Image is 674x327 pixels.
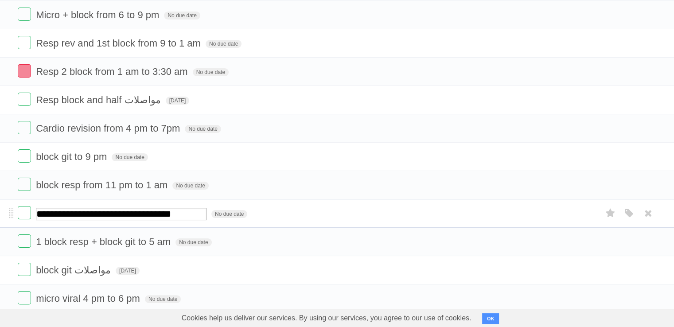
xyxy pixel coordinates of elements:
[193,68,229,76] span: No due date
[206,40,242,48] span: No due date
[18,93,31,106] label: Done
[18,121,31,134] label: Done
[175,238,211,246] span: No due date
[36,151,109,162] span: block git to 9 pm
[36,123,182,134] span: Cardio revision from 4 pm to 7pm
[18,291,31,304] label: Done
[18,149,31,163] label: Done
[173,309,480,327] span: Cookies help us deliver our services. By using our services, you agree to our use of cookies.
[164,12,200,19] span: No due date
[145,295,181,303] span: No due date
[185,125,221,133] span: No due date
[36,265,113,276] span: block git مواصلات
[36,236,173,247] span: 1 block resp + block git to 5 am
[482,313,499,324] button: OK
[18,36,31,49] label: Done
[211,210,247,218] span: No due date
[36,9,161,20] span: Micro + block from 6 to 9 pm
[18,178,31,191] label: Done
[166,97,190,105] span: [DATE]
[172,182,208,190] span: No due date
[36,293,142,304] span: micro viral 4 pm to 6 pm
[18,8,31,21] label: Done
[36,66,190,77] span: Resp 2 block from 1 am to 3:30 am
[36,94,163,105] span: Resp block and half مواصلات
[18,263,31,276] label: Done
[116,267,140,275] span: [DATE]
[18,64,31,78] label: Done
[36,179,170,191] span: block resp from 11 pm to 1 am
[36,38,203,49] span: Resp rev and 1st block from 9 to 1 am
[602,206,619,221] label: Star task
[18,234,31,248] label: Done
[18,206,31,219] label: Done
[112,153,148,161] span: No due date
